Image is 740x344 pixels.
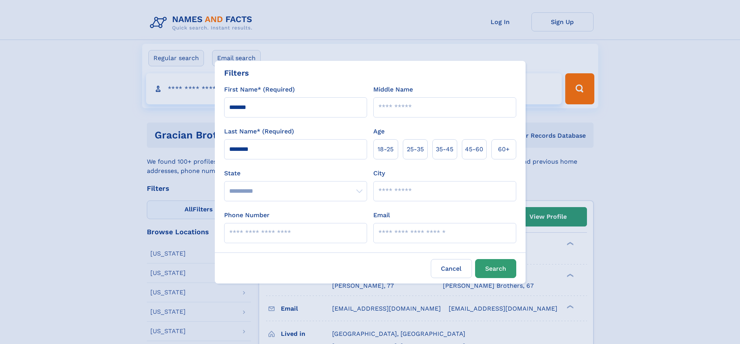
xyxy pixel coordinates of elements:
label: Email [373,211,390,220]
label: State [224,169,367,178]
label: Age [373,127,385,136]
label: Phone Number [224,211,270,220]
div: Filters [224,67,249,79]
button: Search [475,259,516,278]
label: City [373,169,385,178]
label: Last Name* (Required) [224,127,294,136]
span: 60+ [498,145,510,154]
label: Cancel [431,259,472,278]
label: First Name* (Required) [224,85,295,94]
span: 45‑60 [465,145,483,154]
span: 18‑25 [378,145,394,154]
span: 35‑45 [436,145,453,154]
span: 25‑35 [407,145,424,154]
label: Middle Name [373,85,413,94]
